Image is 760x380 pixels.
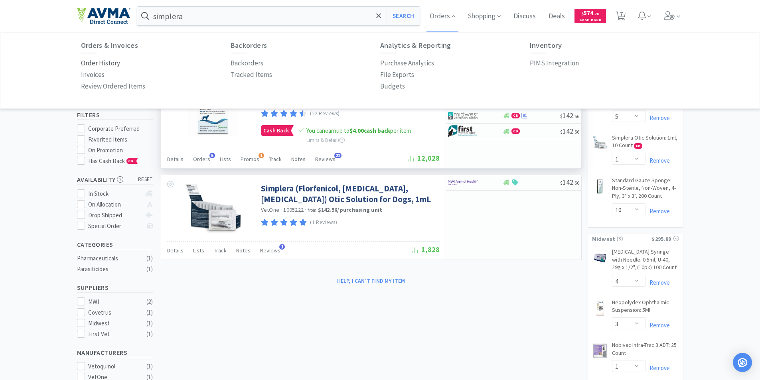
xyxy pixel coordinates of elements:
span: Reviews [260,247,280,254]
h6: Inventory [530,41,679,49]
span: Details [167,156,184,163]
div: ( 1 ) [146,319,153,328]
p: Purchase Analytics [380,58,434,69]
p: Order History [81,58,120,69]
strong: cash back [349,127,390,134]
a: Purchase Analytics [380,57,434,69]
img: 9fd01e2a52df4d30af902b14a1019e30_408812.jpeg [592,250,608,266]
a: Budgets [380,81,405,92]
div: In Stock [88,189,141,199]
div: ( 2 ) [146,297,153,307]
span: Notes [291,156,306,163]
span: from [308,207,316,213]
span: $4.00 [349,127,364,134]
input: Search by item, sku, manufacturer, ingredient, size... [137,7,420,25]
a: Remove [646,279,670,286]
a: PIMS Integration [530,57,579,69]
span: . 56 [573,180,579,186]
span: $ [582,11,584,16]
span: Cash Back [579,18,601,23]
span: Limits & Details [306,137,345,144]
img: 610e0c429f784d1da928690346f419c8_125548.jpeg [592,300,608,316]
div: Pharmaceuticals [77,254,142,263]
span: . 56 [573,129,579,135]
div: Parasiticides [77,264,142,274]
a: Standard Gauze Sponge: Non-Sterile, Non-Woven, 4-Ply, 3" x 3", 200 Count [612,177,679,203]
img: f6b2451649754179b5b4e0c70c3f7cb0_2.png [448,177,478,189]
span: · [280,206,282,213]
span: 574 [582,9,599,17]
div: Midwest [88,319,138,328]
span: · [305,206,306,213]
img: 9d9a5eff4aa046c79840e279b20c3ee9_519904.png [592,136,608,150]
span: Midwest [592,234,616,243]
span: ( 3 ) [616,235,652,243]
span: CB [512,113,519,118]
span: Orders [193,156,210,163]
span: 1005222 [283,206,304,213]
span: 12,028 [409,154,440,163]
h5: Suppliers [77,283,153,292]
span: 1,828 [413,245,440,254]
span: 22 [334,153,342,158]
img: 8867bb80a97249b48a006bbe5134b284_127726.jpeg [592,343,608,359]
a: Neopolydex Ophthalmic Suspension: 5Ml [612,299,679,317]
p: Tracked Items [231,69,272,80]
div: ( 1 ) [146,264,153,274]
div: On Promotion [88,146,153,155]
span: Lists [193,247,204,254]
div: MWI [88,297,138,307]
div: On Allocation [88,200,141,209]
div: Favorited Items [88,135,153,144]
div: ( 1 ) [146,308,153,317]
a: [MEDICAL_DATA] Syringe with Needle: 0.5ml, U-40, 29g x 1/2", (10pk) 100 Count [612,248,679,275]
h6: Orders & Invoices [81,41,231,49]
span: Track [214,247,227,254]
span: Notes [236,247,251,254]
h5: Manufacturers [77,348,153,357]
span: . 76 [593,11,599,16]
img: 7c08a12d731a4e6abc8954194465f684_371970.png [592,178,608,194]
span: Reviews [315,156,336,163]
a: Review Ordered Items [81,81,145,92]
a: Remove [646,207,670,215]
a: Remove [646,364,670,372]
span: Promos [241,156,259,163]
span: 5 [209,153,215,158]
span: Track [269,156,282,163]
span: $ [560,129,563,135]
div: Covetrus [88,308,138,317]
img: 740440835fbd49afb28d71e22eb9c1c4_374078.jpeg [187,85,239,137]
a: Remove [646,321,670,329]
a: Simplera Otic Solution: 1ml, 10 Count CB [612,134,679,153]
span: . 56 [573,113,579,119]
span: $ [560,180,563,186]
span: You can earn up to per item [306,127,411,134]
img: 4dd14cff54a648ac9e977f0c5da9bc2e_5.png [448,110,478,122]
span: Has Cash Back [88,157,138,165]
div: Special Order [88,221,141,231]
img: 67d67680309e4a0bb49a5ff0391dcc42_6.png [448,125,478,137]
span: Cash Back [261,126,291,136]
a: Simplera (Florfenicol, [MEDICAL_DATA], [MEDICAL_DATA]) Otic Solution for Dogs, 1mL [261,183,438,205]
span: 142 [560,126,579,136]
div: ( 1 ) [146,362,153,371]
a: Discuss [510,13,539,20]
span: 1 [259,153,264,158]
div: $295.89 [651,234,679,243]
span: 1 [279,244,285,250]
a: Tracked Items [231,69,272,81]
h6: Analytics & Reporting [380,41,530,49]
a: VetOne [261,206,280,213]
h5: Filters [77,110,153,120]
a: Remove [646,157,670,164]
div: Corporate Preferred [88,124,153,134]
img: 8938fe68c600418ba0d0ee98497f1302_564531.png [185,183,241,235]
p: File Exports [380,69,414,80]
div: Open Intercom Messenger [733,353,752,372]
span: 142 [560,111,579,120]
p: Backorders [231,58,263,69]
div: First Vet [88,329,138,339]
